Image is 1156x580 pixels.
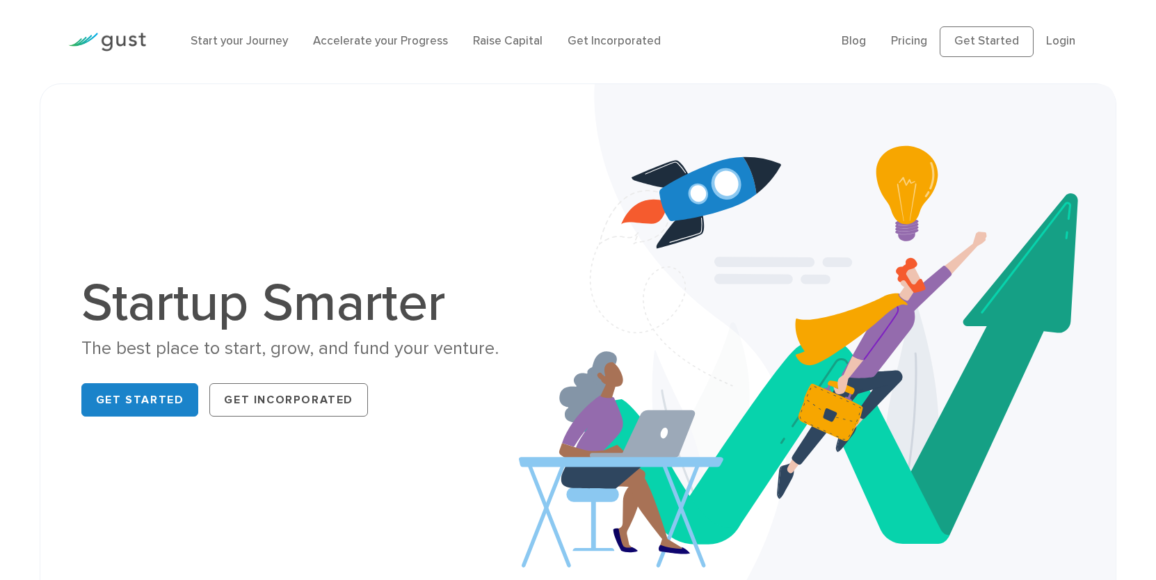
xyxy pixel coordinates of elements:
div: The best place to start, grow, and fund your venture. [81,337,561,361]
a: Get Started [940,26,1034,57]
a: Raise Capital [473,34,543,48]
a: Get Started [81,383,199,417]
a: Pricing [891,34,927,48]
img: Gust Logo [68,33,146,51]
a: Get Incorporated [568,34,661,48]
a: Get Incorporated [209,383,368,417]
h1: Startup Smarter [81,277,561,330]
a: Accelerate your Progress [313,34,448,48]
a: Blog [842,34,866,48]
a: Login [1046,34,1075,48]
a: Start your Journey [191,34,288,48]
